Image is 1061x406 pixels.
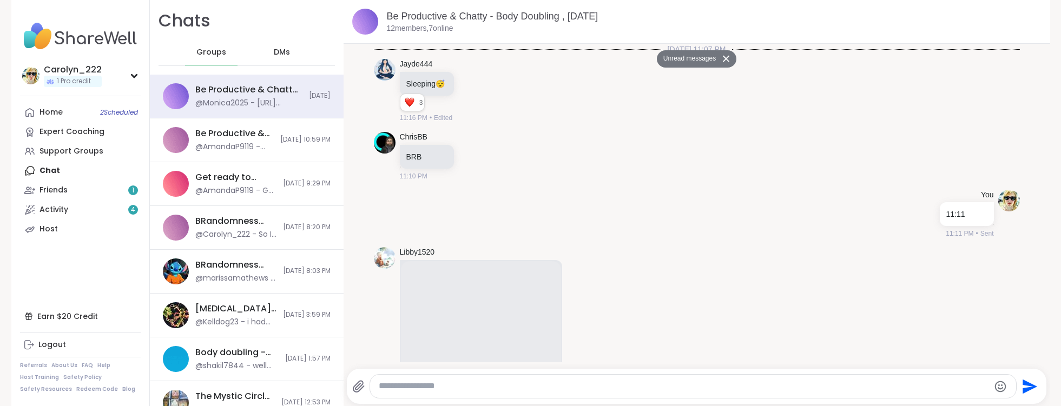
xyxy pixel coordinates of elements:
div: Friends [39,185,68,196]
a: Expert Coaching [20,122,141,142]
iframe: Seinfeld - Night Guy [401,261,561,406]
div: @AmandaP9119 - longer then I thought lol [195,142,274,152]
a: Home2Scheduled [20,103,141,122]
span: [DATE] 8:20 PM [283,223,331,232]
span: [DATE] 1:57 PM [285,354,331,363]
img: Be Productive & Chatty - Body Doubling , Oct 11 [163,83,189,109]
span: [DATE] 10:59 PM [280,135,331,144]
a: Host [20,219,141,239]
div: @Kelldog23 - i had fun been nicde outside to do it but kids the nabiours were outsude [195,317,276,328]
h4: You [981,190,994,201]
img: BRandomness last call, Oct 10 [163,258,189,284]
a: About Us [51,362,77,369]
div: Support Groups [39,146,103,157]
span: [DATE] 8:03 PM [283,267,331,276]
a: Blog [122,385,135,393]
a: Support Groups [20,142,141,161]
img: Art Therapy, Oct 10 [163,302,189,328]
span: [DATE] [309,91,331,101]
span: 11:10 PM [400,171,427,181]
a: Be Productive & Chatty - Body Doubling , [DATE] [387,11,598,22]
span: 1 [132,186,134,195]
div: @marissamathews - i love my mom to death but she is a very straight forward person and sometimes ... [195,273,276,284]
a: Jayde444 [400,59,433,70]
p: BRB [406,151,447,162]
img: BRandomness Ohana Open Forum, Oct 09 [163,215,189,241]
p: 11:11 [946,209,987,219]
span: [DATE] 11:07 PM [661,44,733,55]
textarea: Type your message [379,381,989,392]
div: @Carolyn_222 - So I can pop in from gothic vampire party [195,229,276,240]
img: Carolyn_222 [22,67,39,84]
span: 11:11 PM [946,229,973,238]
a: Referrals [20,362,47,369]
span: 3 [419,98,424,108]
img: Get ready to sleep!, Oct 10 [163,171,189,197]
div: Body doubling - planning , [DATE] [195,347,279,358]
div: The Mystic Circle of Sensing,Sound,Readings, [DATE] [195,390,275,402]
div: @Monica2025 - [URL][DOMAIN_NAME] [195,98,302,109]
div: BRandomness Ohana Open Forum, [DATE] [195,215,276,227]
img: https://sharewell-space-live.sfo3.digitaloceanspaces.com/user-generated/0d92a1c0-b5fe-436d-b9ab-5... [998,190,1020,211]
img: https://sharewell-space-live.sfo3.digitaloceanspaces.com/user-generated/fd112b90-4d33-4654-881a-d... [374,59,396,81]
a: Redeem Code [76,385,118,393]
img: ShareWell Nav Logo [20,17,141,55]
span: 11:16 PM [400,113,427,123]
div: Host [39,224,58,235]
a: Activity4 [20,200,141,219]
div: @AmandaP9119 - GO [PERSON_NAME]!!!! [195,185,276,196]
div: @shakil7844 - well thank you folks!!!!! I might go to the gym and have me time [195,361,279,371]
div: [MEDICAL_DATA], [DATE] [195,303,276,315]
div: Logout [38,340,66,350]
span: 1 Pro credit [57,77,91,86]
span: DMs [274,47,290,58]
a: Host Training [20,374,59,381]
img: https://sharewell-space-live.sfo3.digitaloceanspaces.com/user-generated/22027137-b181-4a8c-aa67-6... [374,247,396,269]
div: Reaction list [400,94,419,111]
p: Sleeping [406,78,447,89]
span: Groups [196,47,226,58]
button: Reactions: love [404,98,415,107]
img: Be Productive & Chatty - Body Doubling, Oct 10 [163,127,189,153]
span: • [430,113,432,123]
div: Expert Coaching [39,127,104,137]
span: 😴 [436,79,445,88]
a: Safety Resources [20,385,72,393]
div: Be Productive & Chatty - Body Doubling , [DATE] [195,84,302,96]
a: FAQ [82,362,93,369]
span: [DATE] 3:59 PM [283,310,331,320]
span: • [976,229,978,238]
span: 4 [131,205,135,215]
button: Unread messages [657,50,719,68]
a: Help [97,362,110,369]
div: Get ready to sleep!, [DATE] [195,171,276,183]
div: BRandomness last call, [DATE] [195,259,276,271]
div: Home [39,107,63,118]
button: Send [1017,374,1041,398]
span: Edited [434,113,452,123]
a: Libby1520 [400,247,435,258]
p: 12 members, 7 online [387,23,453,34]
a: Logout [20,335,141,355]
span: Sent [980,229,994,238]
div: Activity [39,204,68,215]
a: Friends1 [20,181,141,200]
span: [DATE] 9:29 PM [283,179,331,188]
a: Safety Policy [63,374,102,381]
h1: Chats [159,9,210,33]
img: https://sharewell-space-live.sfo3.digitaloceanspaces.com/user-generated/af8189f8-f355-441f-8365-d... [374,132,396,154]
button: Emoji picker [994,380,1007,393]
a: ChrisBB [400,132,427,143]
div: Carolyn_222 [44,64,102,76]
img: Body doubling - planning , Oct 09 [163,346,189,372]
span: 2 Scheduled [100,108,138,117]
div: Earn $20 Credit [20,307,141,326]
div: Be Productive & Chatty - Body Doubling, [DATE] [195,128,274,139]
img: Be Productive & Chatty - Body Doubling , Oct 11 [352,9,378,35]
